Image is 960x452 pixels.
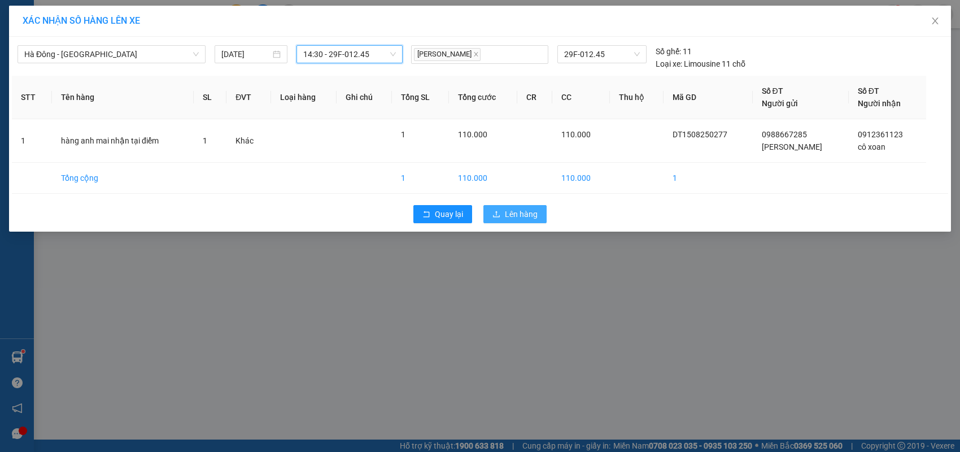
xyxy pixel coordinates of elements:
[492,210,500,219] span: upload
[919,6,951,37] button: Close
[52,163,194,194] td: Tổng cộng
[858,142,885,151] span: cô xoan
[564,46,639,63] span: 29F-012.45
[12,76,52,119] th: STT
[392,163,450,194] td: 1
[271,76,337,119] th: Loại hàng
[552,76,610,119] th: CC
[931,16,940,25] span: close
[4,40,6,98] img: logo
[656,58,682,70] span: Loại xe:
[106,76,173,88] span: DT1508250265
[23,15,140,26] span: XÁC NHẬN SỐ HÀNG LÊN XE
[221,48,270,60] input: 15/08/2025
[858,130,903,139] span: 0912361123
[473,51,479,57] span: close
[413,205,472,223] button: rollbackQuay lại
[673,130,727,139] span: DT1508250277
[656,58,745,70] div: Limousine 11 chỗ
[194,76,227,119] th: SL
[10,9,102,46] strong: CÔNG TY TNHH DỊCH VỤ DU LỊCH THỜI ĐẠI
[610,76,663,119] th: Thu hộ
[483,205,547,223] button: uploadLên hàng
[226,119,270,163] td: Khác
[422,210,430,219] span: rollback
[656,45,692,58] div: 11
[52,119,194,163] td: hàng anh mai nhận tại điểm
[449,76,517,119] th: Tổng cước
[762,99,798,108] span: Người gửi
[414,48,481,61] span: [PERSON_NAME]
[337,76,392,119] th: Ghi chú
[7,49,105,89] span: Chuyển phát nhanh: [GEOGRAPHIC_DATA] - [GEOGRAPHIC_DATA]
[435,208,463,220] span: Quay lại
[762,130,807,139] span: 0988667285
[858,86,879,95] span: Số ĐT
[12,119,52,163] td: 1
[401,130,405,139] span: 1
[656,45,681,58] span: Số ghế:
[664,76,753,119] th: Mã GD
[505,208,538,220] span: Lên hàng
[561,130,591,139] span: 110.000
[52,76,194,119] th: Tên hàng
[303,46,395,63] span: 14:30 - 29F-012.45
[858,99,901,108] span: Người nhận
[203,136,207,145] span: 1
[24,46,199,63] span: Hà Đông - Phủ Lý
[762,142,822,151] span: [PERSON_NAME]
[517,76,552,119] th: CR
[226,76,270,119] th: ĐVT
[392,76,450,119] th: Tổng SL
[664,163,753,194] td: 1
[762,86,783,95] span: Số ĐT
[458,130,487,139] span: 110.000
[552,163,610,194] td: 110.000
[449,163,517,194] td: 110.000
